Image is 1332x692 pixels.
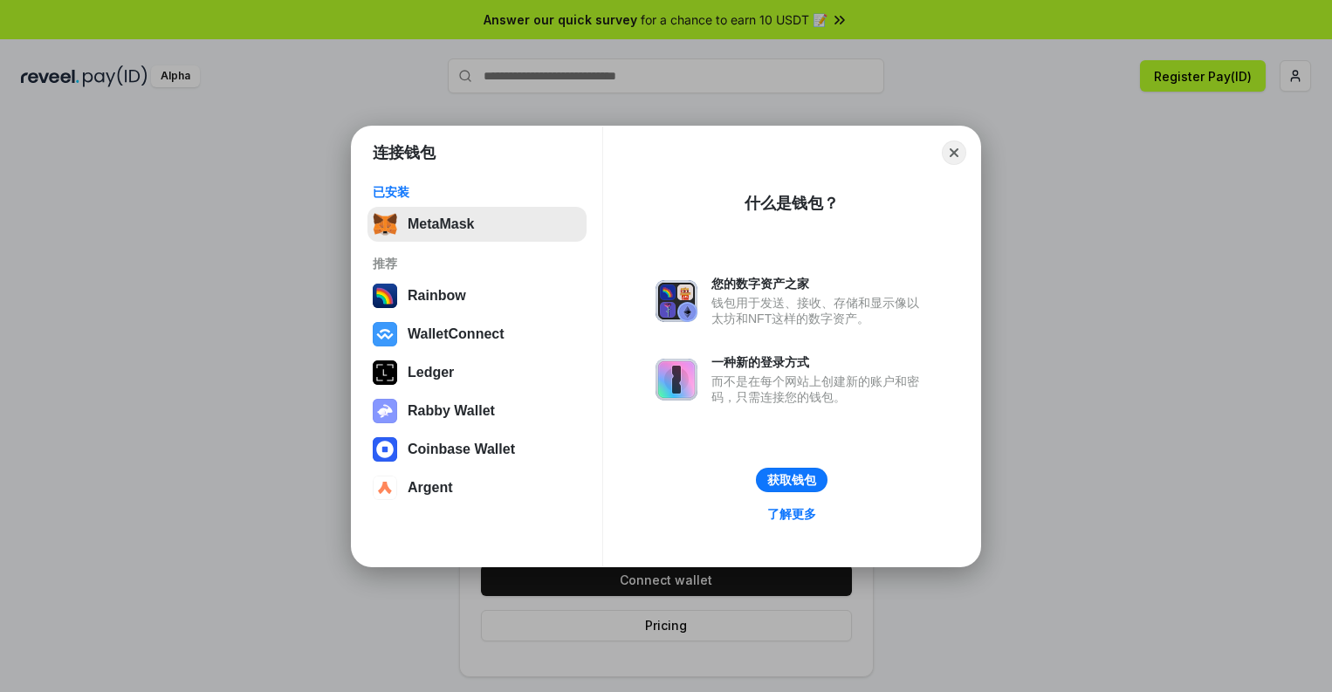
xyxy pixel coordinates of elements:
button: Rabby Wallet [367,394,587,428]
div: 获取钱包 [767,472,816,488]
div: 一种新的登录方式 [711,354,928,370]
img: svg+xml,%3Csvg%20xmlns%3D%22http%3A%2F%2Fwww.w3.org%2F2000%2Fsvg%22%20width%3D%2228%22%20height%3... [373,360,397,385]
div: Ledger [408,365,454,380]
button: Ledger [367,355,587,390]
div: 了解更多 [767,506,816,522]
img: svg+xml,%3Csvg%20width%3D%22120%22%20height%3D%22120%22%20viewBox%3D%220%200%20120%20120%22%20fil... [373,284,397,308]
img: svg+xml,%3Csvg%20fill%3D%22none%22%20height%3D%2233%22%20viewBox%3D%220%200%2035%2033%22%20width%... [373,212,397,236]
div: 已安装 [373,184,581,200]
img: svg+xml,%3Csvg%20xmlns%3D%22http%3A%2F%2Fwww.w3.org%2F2000%2Fsvg%22%20fill%3D%22none%22%20viewBox... [373,399,397,423]
button: Close [942,140,966,165]
div: MetaMask [408,216,474,232]
div: 钱包用于发送、接收、存储和显示像以太坊和NFT这样的数字资产。 [711,295,928,326]
button: 获取钱包 [756,468,827,492]
img: svg+xml,%3Csvg%20xmlns%3D%22http%3A%2F%2Fwww.w3.org%2F2000%2Fsvg%22%20fill%3D%22none%22%20viewBox... [656,359,697,401]
button: Coinbase Wallet [367,432,587,467]
button: WalletConnect [367,317,587,352]
div: 什么是钱包？ [745,193,839,214]
div: Rabby Wallet [408,403,495,419]
button: Rainbow [367,278,587,313]
div: 而不是在每个网站上创建新的账户和密码，只需连接您的钱包。 [711,373,928,405]
div: Argent [408,480,453,496]
button: MetaMask [367,207,587,242]
h1: 连接钱包 [373,142,436,163]
img: svg+xml,%3Csvg%20width%3D%2228%22%20height%3D%2228%22%20viewBox%3D%220%200%2028%2028%22%20fill%3D... [373,322,397,346]
img: svg+xml,%3Csvg%20width%3D%2228%22%20height%3D%2228%22%20viewBox%3D%220%200%2028%2028%22%20fill%3D... [373,476,397,500]
div: 推荐 [373,256,581,271]
button: Argent [367,470,587,505]
a: 了解更多 [757,503,827,525]
div: Coinbase Wallet [408,442,515,457]
img: svg+xml,%3Csvg%20width%3D%2228%22%20height%3D%2228%22%20viewBox%3D%220%200%2028%2028%22%20fill%3D... [373,437,397,462]
div: Rainbow [408,288,466,304]
div: 您的数字资产之家 [711,276,928,291]
div: WalletConnect [408,326,505,342]
img: svg+xml,%3Csvg%20xmlns%3D%22http%3A%2F%2Fwww.w3.org%2F2000%2Fsvg%22%20fill%3D%22none%22%20viewBox... [656,280,697,322]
